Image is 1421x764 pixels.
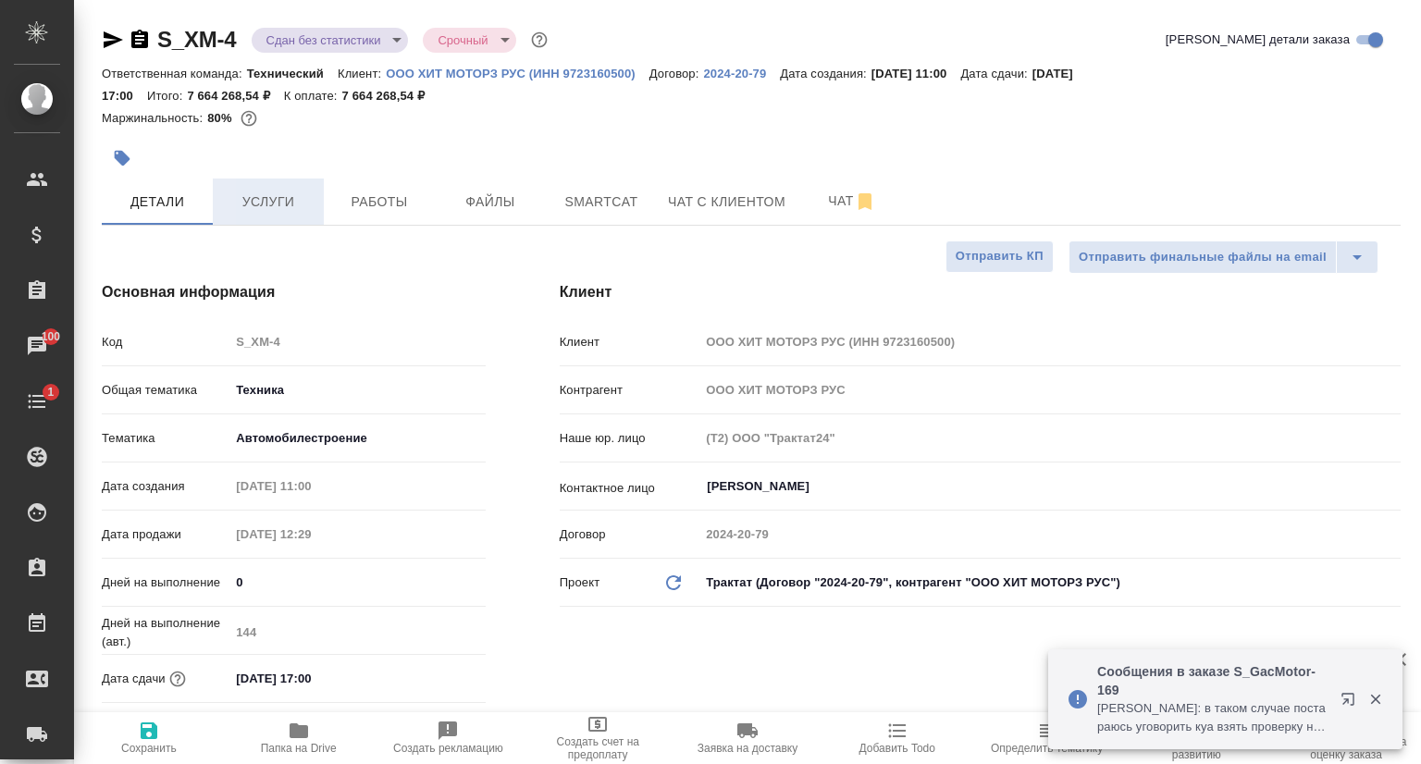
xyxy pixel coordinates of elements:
[102,333,229,351] p: Код
[560,429,700,448] p: Наше юр. лицо
[956,246,1044,267] span: Отправить КП
[557,191,646,214] span: Smartcat
[237,106,261,130] button: 5532.27 USD; 812494.62 RUB;
[560,573,600,592] p: Проект
[261,32,387,48] button: Сдан без статистики
[423,28,515,53] div: Сдан без статистики
[229,423,485,454] div: Автомобилестроение
[1329,681,1374,725] button: Открыть в новой вкладке
[386,65,649,80] a: ООО ХИТ МОТОРЗ РУС (ИНН 9723160500)
[1069,240,1378,274] div: split button
[102,477,229,496] p: Дата создания
[972,712,1122,764] button: Определить тематику
[1356,691,1394,708] button: Закрыть
[699,376,1401,403] input: Пустое поле
[102,29,124,51] button: Скопировать ссылку для ЯМессенджера
[703,65,780,80] a: 2024-20-79
[1097,662,1328,699] p: Сообщения в заказе S_GacMotor-169
[960,67,1032,80] p: Дата сдачи:
[780,67,871,80] p: Дата создания:
[446,191,535,214] span: Файлы
[5,378,69,425] a: 1
[261,742,337,755] span: Папка на Drive
[1097,699,1328,736] p: [PERSON_NAME]: в таком случае постараюсь уговорить куа взять проверку на выходные. но опять же, е...
[673,712,822,764] button: Заявка на доставку
[871,67,961,80] p: [DATE] 11:00
[129,29,151,51] button: Скопировать ссылку
[252,28,409,53] div: Сдан без статистики
[699,425,1401,451] input: Пустое поле
[374,712,524,764] button: Создать рекламацию
[698,742,797,755] span: Заявка на доставку
[102,281,486,303] h4: Основная информация
[102,573,229,592] p: Дней на выполнение
[1069,240,1337,274] button: Отправить финальные файлы на email
[102,670,166,688] p: Дата сдачи
[523,712,673,764] button: Создать счет на предоплату
[649,67,704,80] p: Договор:
[699,328,1401,355] input: Пустое поле
[560,525,700,544] p: Договор
[560,381,700,400] p: Контрагент
[31,327,72,346] span: 100
[5,323,69,369] a: 100
[102,429,229,448] p: Тематика
[342,89,439,103] p: 7 664 268,54 ₽
[560,479,700,498] p: Контактное лицо
[1079,247,1327,268] span: Отправить финальные файлы на email
[822,712,972,764] button: Добавить Todo
[113,191,202,214] span: Детали
[207,111,236,125] p: 80%
[1390,485,1394,488] button: Open
[147,89,187,103] p: Итого:
[157,27,237,52] a: S_XM-4
[121,742,177,755] span: Сохранить
[991,742,1103,755] span: Определить тематику
[229,375,485,406] div: Техника
[859,742,935,755] span: Добавить Todo
[229,521,391,548] input: Пустое поле
[699,567,1401,598] div: Трактат (Договор "2024-20-79", контрагент "ООО ХИТ МОТОРЗ РУС")
[703,67,780,80] p: 2024-20-79
[534,735,661,761] span: Создать счет на предоплату
[229,665,391,692] input: ✎ Введи что-нибудь
[945,240,1054,273] button: Отправить КП
[560,333,700,351] p: Клиент
[102,525,229,544] p: Дата продажи
[393,742,503,755] span: Создать рекламацию
[386,67,649,80] p: ООО ХИТ МОТОРЗ РУС (ИНН 9723160500)
[432,32,493,48] button: Срочный
[1166,31,1350,49] span: [PERSON_NAME] детали заказа
[229,619,485,646] input: Пустое поле
[527,28,551,52] button: Доп статусы указывают на важность/срочность заказа
[247,67,338,80] p: Технический
[229,569,485,596] input: ✎ Введи что-нибудь
[854,191,876,213] svg: Отписаться
[102,614,229,651] p: Дней на выполнение (авт.)
[224,712,374,764] button: Папка на Drive
[699,521,1401,548] input: Пустое поле
[808,190,896,213] span: Чат
[166,667,190,691] button: Если добавить услуги и заполнить их объемом, то дата рассчитается автоматически
[229,328,485,355] input: Пустое поле
[36,383,65,401] span: 1
[102,381,229,400] p: Общая тематика
[102,111,207,125] p: Маржинальность:
[102,67,247,80] p: Ответственная команда:
[338,67,386,80] p: Клиент:
[74,712,224,764] button: Сохранить
[187,89,283,103] p: 7 664 268,54 ₽
[102,138,142,179] button: Добавить тэг
[560,281,1401,303] h4: Клиент
[284,89,342,103] p: К оплате:
[668,191,785,214] span: Чат с клиентом
[335,191,424,214] span: Работы
[224,191,313,214] span: Услуги
[229,473,391,499] input: Пустое поле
